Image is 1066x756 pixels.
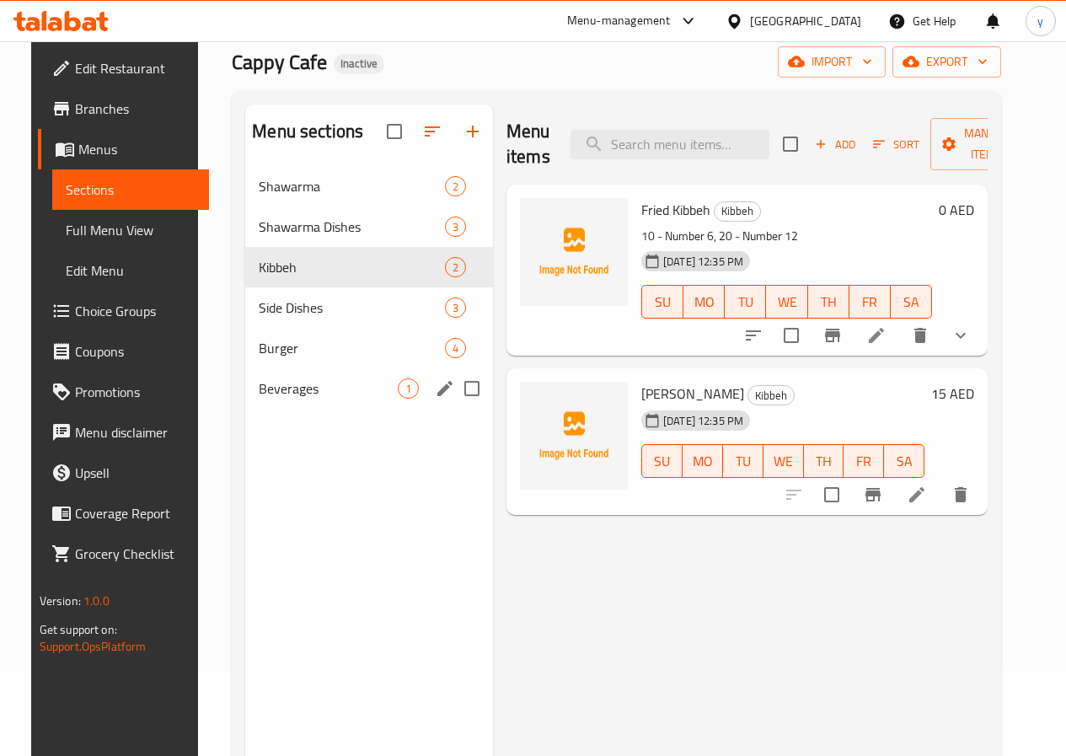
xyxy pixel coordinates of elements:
a: Edit menu item [907,485,927,505]
span: MO [690,290,718,314]
span: 2 [446,260,465,276]
svg: Show Choices [951,325,971,346]
button: TH [804,444,844,478]
span: Shawarma Dishes [259,217,445,237]
span: Coverage Report [75,503,196,523]
span: Choice Groups [75,301,196,321]
button: Add [808,131,862,158]
span: y [1037,12,1043,30]
span: Burger [259,338,445,358]
span: Cappy Cafe [232,43,327,81]
span: SU [649,290,677,314]
a: Edit Menu [52,250,209,291]
button: delete [940,475,981,515]
span: Edit Restaurant [75,58,196,78]
a: Grocery Checklist [38,533,209,574]
a: Branches [38,88,209,129]
h6: 0 AED [939,198,974,222]
button: MO [683,444,723,478]
span: Add [812,135,858,154]
a: Menu disclaimer [38,412,209,453]
div: Burger4 [245,328,493,368]
span: Menus [78,139,196,159]
button: FR [844,444,884,478]
button: Branch-specific-item [853,475,893,515]
span: Version: [40,590,81,612]
button: SU [641,444,683,478]
button: Branch-specific-item [812,315,853,356]
span: export [906,51,988,72]
span: Sections [66,180,196,200]
button: SU [641,285,683,319]
a: Promotions [38,372,209,412]
button: WE [766,285,807,319]
div: [GEOGRAPHIC_DATA] [750,12,861,30]
span: 2 [446,179,465,195]
span: Select to update [774,318,809,353]
nav: Menu sections [245,159,493,416]
span: import [791,51,872,72]
span: [DATE] 12:35 PM [656,413,750,429]
span: Grocery Checklist [75,544,196,564]
div: Menu-management [567,11,671,31]
span: FR [856,290,884,314]
button: TU [723,444,763,478]
span: Sort sections [412,111,453,152]
button: export [892,46,1001,78]
span: MO [689,449,716,474]
button: FR [849,285,891,319]
img: Fried Kibbeh [520,198,628,306]
div: items [445,298,466,318]
div: items [445,217,466,237]
span: SU [649,449,676,474]
a: Menus [38,129,209,169]
div: Inactive [334,54,384,74]
span: TU [731,290,759,314]
span: Fried Kibbeh [641,197,710,223]
button: delete [900,315,940,356]
button: Sort [869,131,924,158]
span: Sort items [862,131,930,158]
span: Promotions [75,382,196,402]
h2: Menu items [506,119,550,169]
button: TU [725,285,766,319]
span: Kibbeh [259,257,445,277]
button: sort-choices [733,315,774,356]
span: TH [811,449,838,474]
span: Get support on: [40,619,117,641]
a: Sections [52,169,209,210]
span: Beverages [259,378,398,399]
span: 1.0.0 [83,590,110,612]
span: Edit Menu [66,260,196,281]
span: [DATE] 12:35 PM [656,254,750,270]
div: items [445,338,466,358]
a: Coverage Report [38,493,209,533]
span: 4 [446,340,465,357]
button: import [778,46,886,78]
button: SA [884,444,924,478]
button: Manage items [930,118,1043,170]
span: Side Dishes [259,298,445,318]
a: Coupons [38,331,209,372]
h2: Menu sections [252,119,363,144]
div: Shawarma Dishes3 [245,206,493,247]
span: Select to update [814,477,849,512]
span: SA [897,290,925,314]
span: Add item [808,131,862,158]
input: search [570,130,769,159]
span: Sort [873,135,919,154]
span: Upsell [75,463,196,483]
h6: 15 AED [931,382,974,405]
button: MO [683,285,725,319]
div: Beverages1edit [245,368,493,409]
a: Full Menu View [52,210,209,250]
span: 3 [446,219,465,235]
span: Kibbeh [748,386,794,405]
span: Select section [773,126,808,162]
span: Shawarma [259,176,445,196]
img: Kibbeh Sarai [520,382,628,490]
button: edit [432,376,458,401]
a: Support.OpsPlatform [40,635,147,657]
